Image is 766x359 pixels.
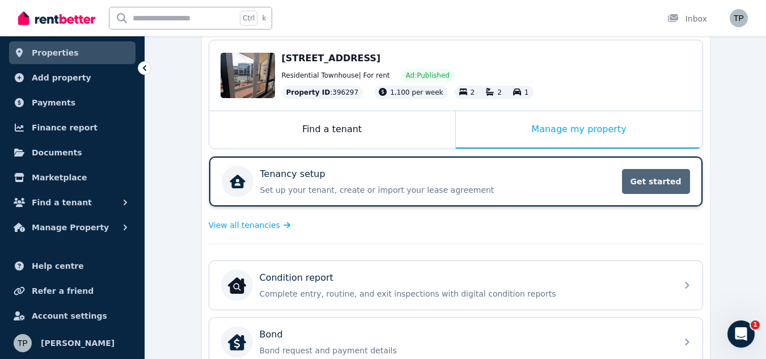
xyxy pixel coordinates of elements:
img: Bond [228,333,246,351]
a: Payments [9,91,136,114]
span: Account settings [32,309,107,323]
span: Residential Townhouse | For rent [282,71,390,80]
span: Add property [32,71,91,85]
p: Bond [260,328,283,341]
a: Marketplace [9,166,136,189]
span: Properties [32,46,79,60]
span: Manage Property [32,221,109,234]
a: Help centre [9,255,136,277]
a: Add property [9,66,136,89]
a: View all tenancies [209,219,291,231]
span: Find a tenant [32,196,92,209]
span: Documents [32,146,82,159]
span: 2 [497,88,502,96]
span: 1 [751,320,760,330]
p: Set up your tenant, create or import your lease agreement [260,184,615,196]
div: Inbox [667,13,707,24]
span: Get started [622,169,690,194]
a: Account settings [9,305,136,327]
span: 1,100 per week [390,88,443,96]
iframe: Intercom live chat [727,320,755,348]
p: Tenancy setup [260,167,325,181]
img: Tamara Pratt [730,9,748,27]
a: Condition reportCondition reportComplete entry, routine, and exit inspections with digital condit... [209,261,702,310]
img: Tamara Pratt [14,334,32,352]
a: Finance report [9,116,136,139]
p: Condition report [260,271,333,285]
a: Documents [9,141,136,164]
a: Refer a friend [9,280,136,302]
span: View all tenancies [209,219,280,231]
span: Refer a friend [32,284,94,298]
span: Marketplace [32,171,87,184]
div: Find a tenant [209,111,455,149]
span: Ctrl [240,11,257,26]
button: Find a tenant [9,191,136,214]
a: Properties [9,41,136,64]
img: Condition report [228,276,246,294]
span: 1 [524,88,529,96]
span: Ad: Published [405,71,449,80]
span: 2 [471,88,475,96]
span: Property ID [286,88,331,97]
span: [STREET_ADDRESS] [282,53,381,64]
span: Help centre [32,259,84,273]
span: Finance report [32,121,98,134]
span: k [262,14,266,23]
a: Tenancy setupSet up your tenant, create or import your lease agreementGet started [209,157,702,206]
span: Payments [32,96,75,109]
button: Manage Property [9,216,136,239]
div: Manage my property [456,111,702,149]
img: RentBetter [18,10,95,27]
span: [PERSON_NAME] [41,336,115,350]
p: Complete entry, routine, and exit inspections with digital condition reports [260,288,670,299]
p: Bond request and payment details [260,345,670,356]
div: : 396297 [282,86,363,99]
